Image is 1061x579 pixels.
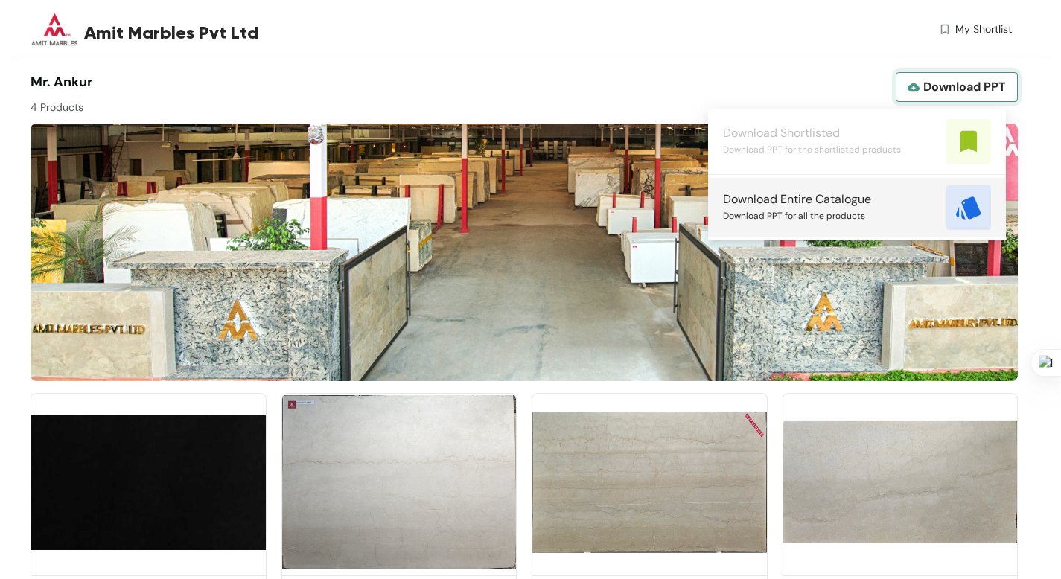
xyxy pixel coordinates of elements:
[31,92,524,115] div: 4 Products
[723,208,865,224] span: Download PPT for all the products
[723,125,840,141] span: Download Shortlisted
[723,191,871,208] span: Download Entire Catalogue
[896,72,1018,102] button: Download PPT
[31,393,267,571] img: fefa1a1c-3200-4331-a7c5-136f3097a912
[84,19,258,46] span: Amit Marbles Pvt Ltd
[281,393,517,571] img: 74ee8ce4-6d97-4681-9c3b-cfea2ce0bae4
[946,185,991,230] img: catlougue
[923,77,1006,96] span: Download PPT
[532,393,768,571] img: 5dc9b32e-a7c0-4e34-96a6-4e8dba393e2c
[938,22,952,37] img: wishlist
[31,124,1018,381] img: 12e73e67-377f-49c3-bae0-aff63781a441
[31,6,79,54] img: Buyer Portal
[955,22,1012,37] span: My Shortlist
[946,119,991,164] img: Approve
[723,141,901,158] span: Download PPT for the shortlisted products
[31,73,92,91] span: Mr. Ankur
[783,393,1019,571] img: c18589f2-5d54-4485-866e-c0c9ac59da05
